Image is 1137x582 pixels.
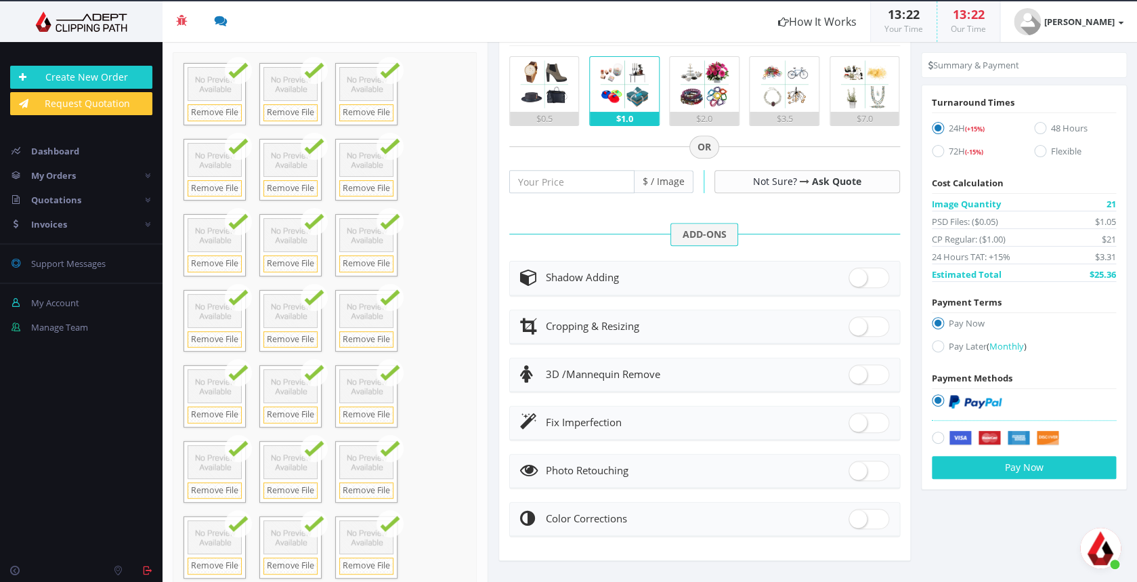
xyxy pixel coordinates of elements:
[1034,144,1116,163] label: Flexible
[1014,8,1041,35] img: user_default.jpg
[932,339,1116,358] label: Pay Later
[546,319,639,333] span: Cropping & Resizing
[10,12,152,32] img: Adept Graphics
[884,23,923,35] small: Your Time
[949,395,1002,409] img: PayPal
[188,558,242,575] a: Remove File
[953,6,966,22] span: 13
[966,6,971,22] span: :
[10,66,152,89] a: Create New Order
[932,456,1116,479] button: Pay Now
[509,170,635,193] input: Your Price
[670,112,739,125] div: $2.0
[546,367,660,381] span: Mannequin Remove
[339,331,393,348] a: Remove File
[830,112,899,125] div: $7.0
[677,57,731,112] img: 3.png
[932,296,1002,308] span: Payment Terms
[932,177,1004,189] span: Cost Calculation
[965,122,985,134] a: (+15%)
[765,1,870,42] a: How It Works
[546,270,619,284] span: Shadow Adding
[1034,121,1116,140] label: 48 Hours
[1095,250,1116,264] span: $3.31
[757,57,812,112] img: 4.png
[1080,528,1121,568] div: Aprire la chat
[932,96,1014,108] span: Turnaround Times
[1000,1,1137,42] a: [PERSON_NAME]
[188,180,242,197] a: Remove File
[546,367,566,381] span: 3D /
[932,215,998,228] span: PSD Files: ($0.05)
[965,145,983,157] a: (-15%)
[188,331,242,348] a: Remove File
[31,218,67,230] span: Invoices
[1102,232,1116,246] span: $21
[339,407,393,423] a: Remove File
[590,112,659,125] div: $1.0
[812,175,861,188] a: Ask Quote
[263,255,318,272] a: Remove File
[932,250,1010,264] span: 24 Hours TAT: +15%
[932,232,1006,246] span: CP Regular: ($1.00)
[31,194,81,206] span: Quotations
[1107,197,1116,211] span: 21
[263,407,318,423] a: Remove File
[989,340,1024,352] span: Monthly
[546,512,627,525] span: Color Corrections
[546,415,622,429] span: Fix Imperfection
[517,57,572,112] img: 1.png
[1044,16,1115,28] strong: [PERSON_NAME]
[31,297,79,309] span: My Account
[932,144,1014,163] label: 72H
[31,169,76,182] span: My Orders
[1095,215,1116,228] span: $1.05
[987,340,1027,352] a: (Monthly)
[263,558,318,575] a: Remove File
[965,125,985,133] span: (+15%)
[932,268,1002,281] span: Estimated Total
[263,104,318,121] a: Remove File
[965,148,983,157] span: (-15%)
[932,121,1014,140] label: 24H
[971,6,985,22] span: 22
[10,92,152,115] a: Request Quotation
[339,255,393,272] a: Remove File
[188,407,242,423] a: Remove File
[263,482,318,499] a: Remove File
[188,104,242,121] a: Remove File
[188,255,242,272] a: Remove File
[932,316,1116,335] label: Pay Now
[263,180,318,197] a: Remove File
[1090,268,1116,281] span: $25.36
[928,58,1019,72] li: Summary & Payment
[932,372,1012,384] span: Payment Methods
[31,257,106,270] span: Support Messages
[689,136,719,159] span: OR
[888,6,901,22] span: 13
[635,170,693,193] span: $ / Image
[949,431,1059,446] img: Securely by Stripe
[339,104,393,121] a: Remove File
[670,223,738,246] span: ADD-ONS
[546,463,628,477] span: Photo Retouching
[339,482,393,499] a: Remove File
[906,6,920,22] span: 22
[932,197,1001,211] span: Image Quantity
[31,145,79,157] span: Dashboard
[263,331,318,348] a: Remove File
[31,321,88,333] span: Manage Team
[510,112,579,125] div: $0.5
[339,180,393,197] a: Remove File
[750,112,819,125] div: $3.5
[901,6,906,22] span: :
[837,57,892,112] img: 5.png
[339,558,393,575] a: Remove File
[753,175,797,188] span: Not Sure?
[597,57,651,112] img: 2.png
[951,23,986,35] small: Our Time
[188,482,242,499] a: Remove File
